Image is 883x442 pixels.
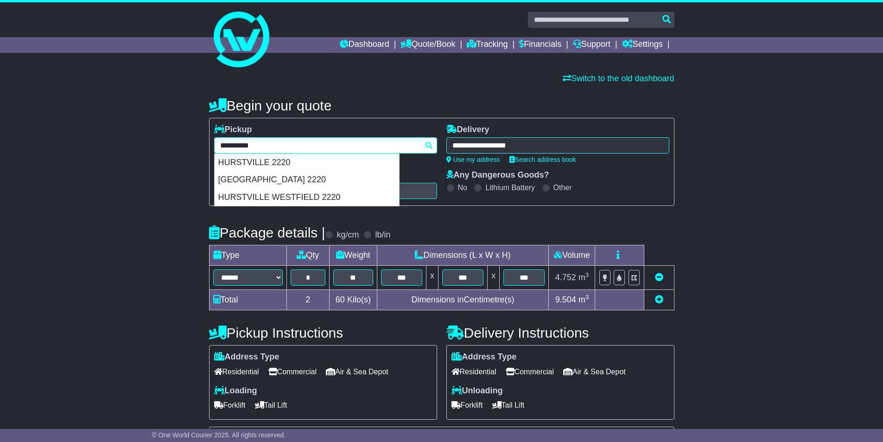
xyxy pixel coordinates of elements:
label: Lithium Battery [485,183,535,192]
span: Air & Sea Depot [326,365,388,379]
label: Address Type [451,352,517,362]
td: Kilo(s) [330,290,377,310]
label: Delivery [446,125,489,135]
span: © One World Courier 2025. All rights reserved. [152,431,286,439]
a: Remove this item [655,273,663,282]
h4: Pickup Instructions [209,325,437,340]
td: Total [209,290,286,310]
span: m [578,273,589,282]
td: Dimensions (L x W x H) [377,245,549,266]
span: m [578,295,589,304]
td: x [488,266,500,290]
span: Commercial [268,365,317,379]
sup: 3 [585,271,589,278]
a: Add new item [655,295,663,304]
label: Pickup [214,125,252,135]
span: Air & Sea Depot [563,365,626,379]
h4: Begin your quote [209,98,674,113]
td: Type [209,245,286,266]
a: Quote/Book [400,37,455,53]
span: Tail Lift [492,398,525,412]
label: Other [553,183,572,192]
h4: Package details | [209,225,325,240]
td: Dimensions in Centimetre(s) [377,290,549,310]
td: 2 [286,290,330,310]
label: Loading [214,386,257,396]
span: Residential [451,365,496,379]
label: lb/in [375,230,390,240]
div: HURSTVILLE WESTFIELD 2220 [215,189,399,206]
a: Tracking [467,37,508,53]
a: Dashboard [340,37,389,53]
span: Commercial [506,365,554,379]
a: Support [573,37,610,53]
span: 4.752 [555,273,576,282]
td: Qty [286,245,330,266]
label: No [458,183,467,192]
span: Forklift [451,398,483,412]
td: Volume [549,245,595,266]
a: Switch to the old dashboard [563,74,674,83]
span: Tail Lift [255,398,287,412]
label: Any Dangerous Goods? [446,170,549,180]
span: Residential [214,365,259,379]
a: Financials [519,37,561,53]
a: Use my address [446,156,500,163]
td: x [426,266,438,290]
span: 60 [336,295,345,304]
div: HURSTVILLE 2220 [215,154,399,172]
sup: 3 [585,294,589,301]
a: Settings [622,37,663,53]
span: Forklift [214,398,246,412]
label: Unloading [451,386,503,396]
a: Search address book [509,156,576,163]
h4: Delivery Instructions [446,325,674,340]
label: kg/cm [337,230,359,240]
td: Weight [330,245,377,266]
span: 9.504 [555,295,576,304]
div: [GEOGRAPHIC_DATA] 2220 [215,171,399,189]
label: Address Type [214,352,280,362]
